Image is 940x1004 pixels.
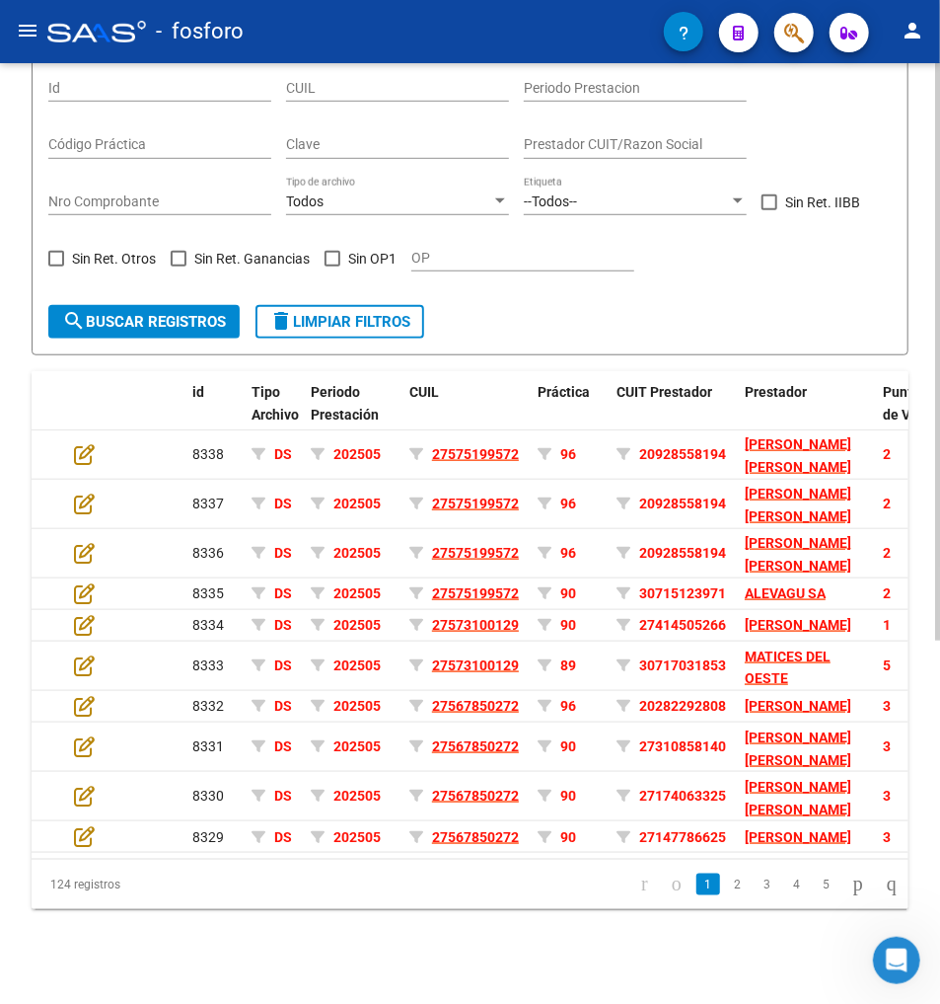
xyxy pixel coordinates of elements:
span: [PERSON_NAME] [PERSON_NAME] [745,535,851,574]
span: [PERSON_NAME] [PERSON_NAME] [745,730,851,768]
span: 202505 [333,496,381,511]
a: 1 [696,874,720,895]
li: page 3 [753,868,782,901]
span: 30717031853 [639,657,726,673]
a: go to last page [878,874,905,895]
span: 20928558194 [639,545,726,561]
span: [PERSON_NAME] [PERSON_NAME] [745,436,851,475]
span: 27310858140 [639,738,726,754]
span: 27567850272 [432,698,519,714]
a: go to first page [632,874,657,895]
p: Necesitás ayuda? [39,207,355,241]
span: id [192,384,204,400]
span: Sin Ret. Otros [72,247,156,270]
span: Inicio [78,665,120,679]
span: 202505 [333,829,381,845]
span: DS [274,657,292,673]
span: 30715123971 [639,585,726,601]
span: 202505 [333,738,381,754]
span: 2 [883,545,891,561]
iframe: Intercom live chat [873,937,920,984]
span: Prestador [745,384,807,400]
div: 124 registros [32,860,207,909]
span: [PERSON_NAME] [745,617,851,633]
button: Buscar registros [48,305,240,339]
span: 27573100129 [432,657,519,673]
span: 27575199572 [432,545,519,561]
span: 96 [560,446,576,462]
a: 3 [756,874,779,895]
a: go to previous page [663,874,690,895]
span: 27567850272 [432,829,519,845]
span: DS [274,446,292,462]
a: 5 [815,874,838,895]
span: 96 [560,698,576,714]
span: 202505 [333,698,381,714]
span: CUIT Prestador [616,384,712,400]
span: 20928558194 [639,496,726,511]
span: 96 [560,496,576,511]
datatable-header-cell: Punto de V. [875,371,934,458]
span: DS [274,585,292,601]
mat-icon: delete [269,309,293,333]
span: 90 [560,829,576,845]
span: 27174063325 [639,788,726,804]
a: 4 [785,874,809,895]
div: 8333 [192,655,236,677]
span: Mensajes [263,665,327,679]
span: 20928558194 [639,446,726,462]
datatable-header-cell: Periodo Prestación [303,371,401,458]
span: [PERSON_NAME] [745,829,851,845]
span: Limpiar filtros [269,313,410,331]
span: DS [274,496,292,511]
span: Sin OP1 [348,247,397,270]
span: Punto de V. [883,384,920,423]
span: 96 [560,545,576,561]
mat-icon: menu [16,19,39,42]
span: 27147786625 [639,829,726,845]
span: 20282292808 [639,698,726,714]
button: Limpiar filtros [255,305,424,339]
span: Sin Ret. IIBB [785,191,860,214]
span: Práctica [538,384,590,400]
span: [PERSON_NAME] [745,698,851,714]
span: 202505 [333,585,381,601]
div: Envíanos un mensaje [20,266,375,320]
datatable-header-cell: id [184,371,244,458]
span: 27567850272 [432,738,519,754]
div: Envíanos un mensaje [40,282,329,303]
div: 8329 [192,826,236,849]
div: 8337 [192,493,236,515]
a: 2 [726,874,750,895]
span: Periodo Prestación [311,384,379,423]
span: DS [274,545,292,561]
span: - fosforo [156,10,244,53]
span: 3 [883,738,891,754]
li: page 1 [693,868,723,901]
span: 3 [883,788,891,804]
span: CUIL [409,384,439,400]
span: 2 [883,585,891,601]
datatable-header-cell: CUIL [401,371,530,458]
div: 8332 [192,695,236,718]
span: 90 [560,788,576,804]
span: 27575199572 [432,585,519,601]
datatable-header-cell: CUIT Prestador [609,371,737,458]
p: Hola! [PERSON_NAME] [39,140,355,207]
span: 27567850272 [432,788,519,804]
li: page 5 [812,868,841,901]
a: go to next page [844,874,872,895]
mat-icon: person [901,19,924,42]
span: 89 [560,657,576,673]
span: 90 [560,738,576,754]
span: ALEVAGU SA [745,585,826,601]
span: 202505 [333,545,381,561]
div: 8334 [192,614,236,637]
div: 8335 [192,582,236,605]
span: DS [274,698,292,714]
li: page 4 [782,868,812,901]
datatable-header-cell: Prestador [737,371,875,458]
span: Tipo Archivo [252,384,299,423]
span: DS [274,617,292,633]
button: Mensajes [197,616,395,695]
